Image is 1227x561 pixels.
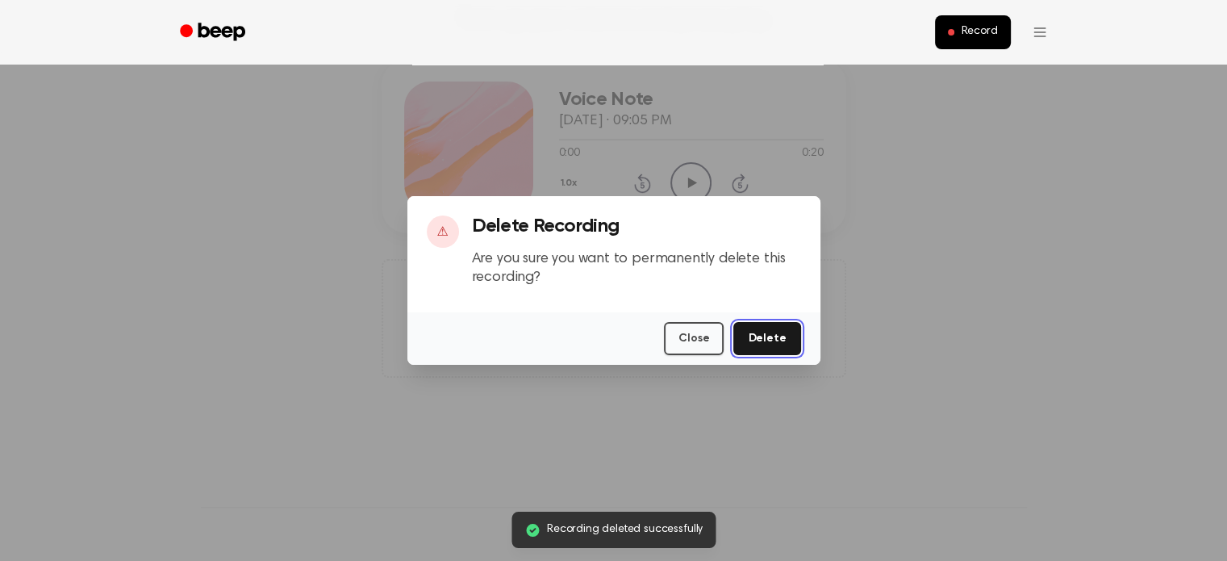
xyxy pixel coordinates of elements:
[427,216,459,248] div: ⚠
[472,250,801,287] p: Are you sure you want to permanently delete this recording?
[547,521,703,538] span: Recording deleted successfully
[169,17,260,48] a: Beep
[733,322,800,355] button: Delete
[664,322,724,355] button: Close
[935,15,1010,49] button: Record
[472,216,801,237] h3: Delete Recording
[1020,13,1059,52] button: Open menu
[961,25,997,40] span: Record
